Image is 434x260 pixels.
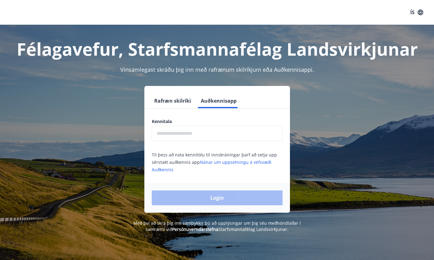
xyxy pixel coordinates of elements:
a: Persónuverndarstefna [172,226,218,232]
span: Til þess að nota kennitölu til innskráningar þarf að setja upp sérstakt auðkennis app [152,152,277,173]
span: Með því að skrá þig inn samþykkir þú að upplýsingar um þig séu meðhöndlaðar í samræmi við Starfsm... [133,220,301,232]
button: ÍS [407,7,427,18]
label: Kennitala [152,118,283,125]
span: Vinsamlegast skráðu þig inn með rafrænum skilríkjum eða Auðkennisappi. [120,66,314,73]
h1: Félagavefur, Starfsmannafélag Landsvirkjunar [7,37,427,61]
a: Nánar um uppsetningu á vefsvæði Auðkennis [152,159,271,173]
button: Auðkennisapp [198,93,239,108]
button: Rafræn skilríki [152,93,193,108]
